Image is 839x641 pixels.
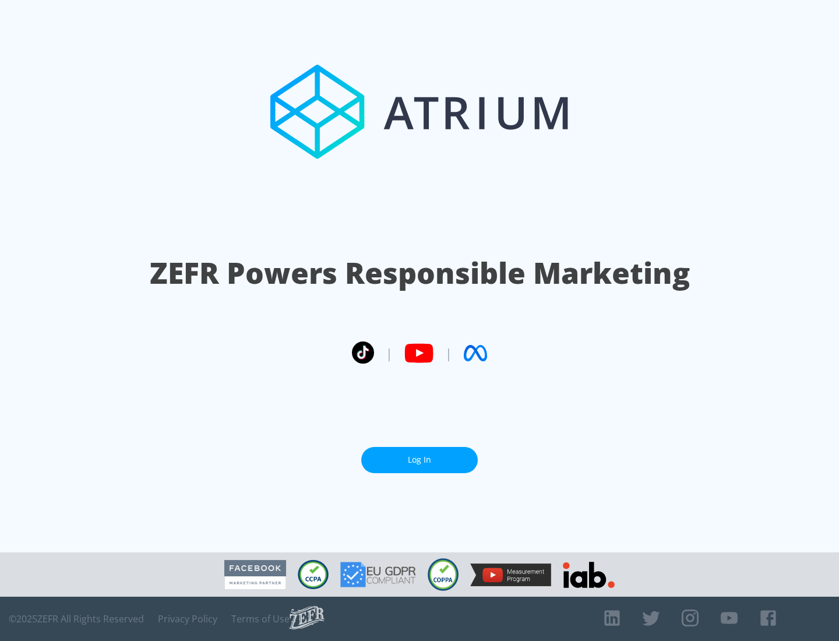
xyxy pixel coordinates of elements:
a: Privacy Policy [158,613,217,625]
a: Terms of Use [231,613,290,625]
img: CCPA Compliant [298,560,329,589]
img: Facebook Marketing Partner [224,560,286,590]
img: IAB [563,562,615,588]
img: YouTube Measurement Program [470,563,551,586]
span: | [445,344,452,362]
a: Log In [361,447,478,473]
img: COPPA Compliant [428,558,459,591]
span: | [386,344,393,362]
h1: ZEFR Powers Responsible Marketing [150,253,690,293]
span: © 2025 ZEFR All Rights Reserved [9,613,144,625]
img: GDPR Compliant [340,562,416,587]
